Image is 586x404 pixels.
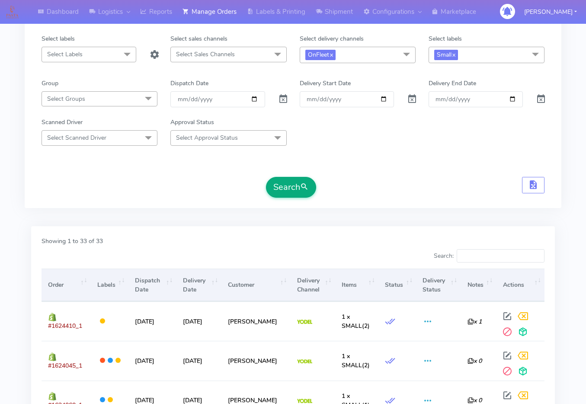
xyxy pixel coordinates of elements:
[128,341,176,380] td: [DATE]
[42,118,83,127] label: Scanned Driver
[378,269,416,301] th: Status: activate to sort column ascending
[42,237,103,246] label: Showing 1 to 33 of 33
[429,34,462,43] label: Select labels
[170,79,208,88] label: Dispatch Date
[47,134,106,142] span: Select Scanned Driver
[47,50,83,58] span: Select Labels
[48,353,57,361] img: shopify.png
[48,392,57,401] img: shopify.png
[429,79,476,88] label: Delivery End Date
[457,249,544,263] input: Search:
[342,313,370,330] span: (2)
[297,359,312,364] img: Yodel
[342,313,362,330] span: 1 x SMALL
[128,301,176,341] td: [DATE]
[128,269,176,301] th: Dispatch Date: activate to sort column ascending
[266,177,316,198] button: Search
[176,301,222,341] td: [DATE]
[434,249,544,263] label: Search:
[342,352,370,369] span: (2)
[176,341,222,380] td: [DATE]
[48,362,82,370] span: #1624045_1
[416,269,461,301] th: Delivery Status: activate to sort column ascending
[461,269,496,301] th: Notes: activate to sort column ascending
[170,118,214,127] label: Approval Status
[47,95,85,103] span: Select Groups
[496,269,544,301] th: Actions: activate to sort column ascending
[297,399,312,403] img: Yodel
[221,269,290,301] th: Customer: activate to sort column ascending
[300,79,351,88] label: Delivery Start Date
[300,34,364,43] label: Select delivery channels
[329,50,333,59] a: x
[290,269,335,301] th: Delivery Channel: activate to sort column ascending
[221,341,290,380] td: [PERSON_NAME]
[468,317,482,326] i: x 1
[434,50,458,60] span: Small
[176,50,235,58] span: Select Sales Channels
[42,79,58,88] label: Group
[48,322,82,330] span: #1624410_1
[297,320,312,324] img: Yodel
[468,357,482,365] i: x 0
[176,134,238,142] span: Select Approval Status
[221,301,290,341] td: [PERSON_NAME]
[48,313,57,321] img: shopify.png
[176,269,222,301] th: Delivery Date: activate to sort column ascending
[342,352,362,369] span: 1 x SMALL
[335,269,378,301] th: Items: activate to sort column ascending
[305,50,336,60] span: OnFleet
[42,34,75,43] label: Select labels
[91,269,128,301] th: Labels: activate to sort column ascending
[452,50,455,59] a: x
[518,3,583,21] button: [PERSON_NAME]
[42,269,91,301] th: Order: activate to sort column ascending
[170,34,227,43] label: Select sales channels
